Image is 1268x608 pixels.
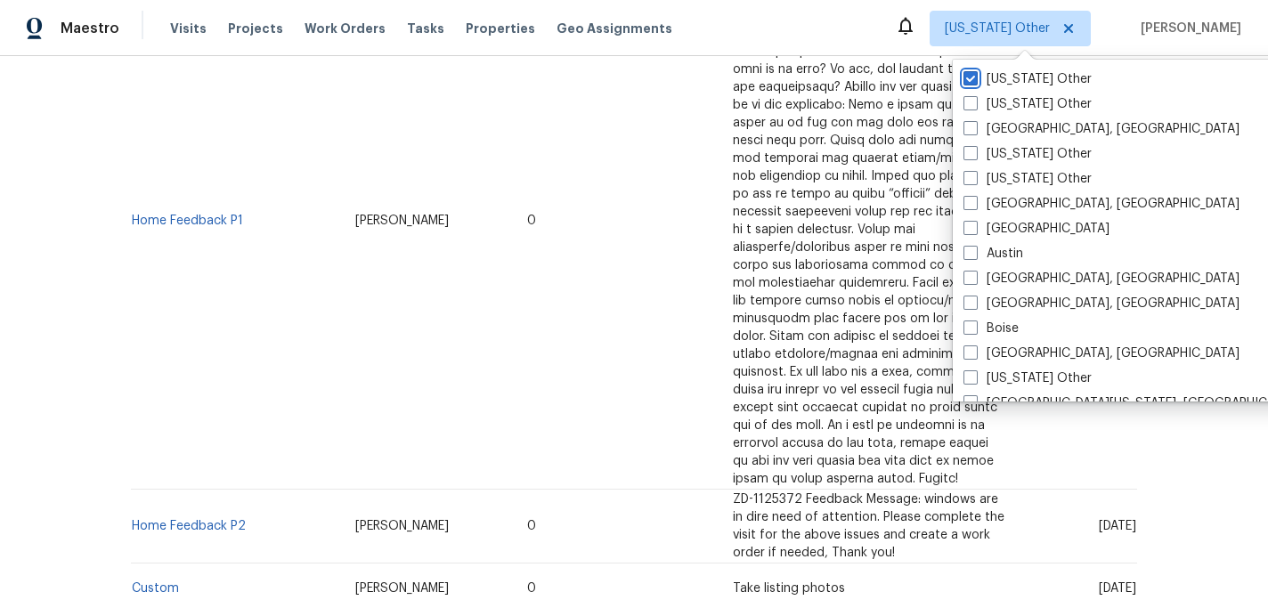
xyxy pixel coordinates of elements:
[61,20,119,37] span: Maestro
[963,170,1092,188] label: [US_STATE] Other
[132,520,246,532] a: Home Feedback P2
[963,320,1019,337] label: Boise
[527,215,536,227] span: 0
[963,220,1109,238] label: [GEOGRAPHIC_DATA]
[733,493,1004,559] span: ZD-1125372 Feedback Message: windows are in dire need of attention. Please complete the visit for...
[963,70,1092,88] label: [US_STATE] Other
[1099,520,1136,532] span: [DATE]
[355,582,449,595] span: [PERSON_NAME]
[963,369,1092,387] label: [US_STATE] Other
[733,582,845,595] span: Take listing photos
[355,520,449,532] span: [PERSON_NAME]
[132,582,179,595] a: Custom
[355,215,449,227] span: [PERSON_NAME]
[963,95,1092,113] label: [US_STATE] Other
[407,22,444,35] span: Tasks
[1134,20,1241,37] span: [PERSON_NAME]
[466,20,535,37] span: Properties
[228,20,283,37] span: Projects
[963,145,1092,163] label: [US_STATE] Other
[170,20,207,37] span: Visits
[557,20,672,37] span: Geo Assignments
[963,245,1023,263] label: Austin
[963,120,1240,138] label: [GEOGRAPHIC_DATA], [GEOGRAPHIC_DATA]
[305,20,386,37] span: Work Orders
[963,270,1240,288] label: [GEOGRAPHIC_DATA], [GEOGRAPHIC_DATA]
[527,582,536,595] span: 0
[945,20,1050,37] span: [US_STATE] Other
[1099,582,1136,595] span: [DATE]
[963,345,1240,362] label: [GEOGRAPHIC_DATA], [GEOGRAPHIC_DATA]
[527,520,536,532] span: 0
[963,195,1240,213] label: [GEOGRAPHIC_DATA], [GEOGRAPHIC_DATA]
[132,215,243,227] a: Home Feedback P1
[963,295,1240,312] label: [GEOGRAPHIC_DATA], [GEOGRAPHIC_DATA]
